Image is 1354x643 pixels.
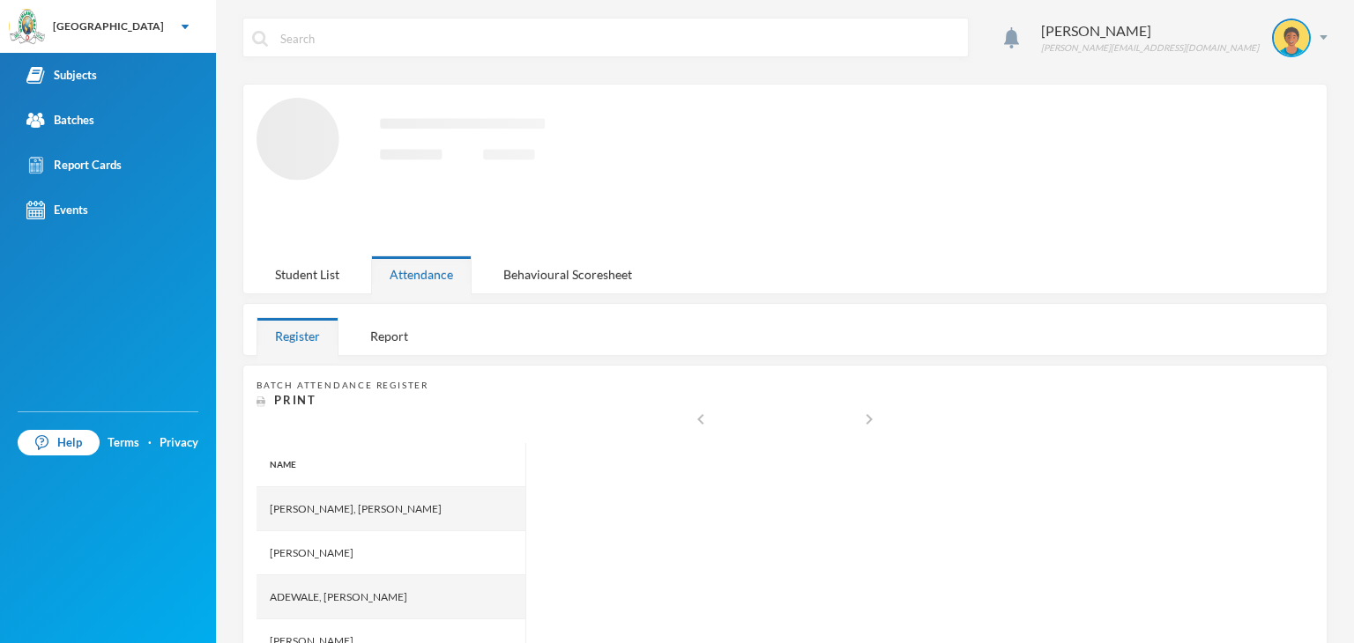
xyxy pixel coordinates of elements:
[257,380,428,390] span: Batch Attendance Register
[108,434,139,452] a: Terms
[257,317,338,355] div: Register
[1041,41,1259,55] div: [PERSON_NAME][EMAIL_ADDRESS][DOMAIN_NAME]
[352,317,427,355] div: Report
[148,434,152,452] div: ·
[26,111,94,129] div: Batches
[257,531,526,575] div: [PERSON_NAME]
[485,255,651,293] div: Behavioural Scoresheet
[26,66,97,85] div: Subjects
[1274,20,1309,55] img: STUDENT
[53,18,164,34] div: [GEOGRAPHIC_DATA]
[371,255,472,293] div: Attendance
[252,31,268,47] img: search
[10,10,45,45] img: logo
[257,575,526,619] div: Adewale, [PERSON_NAME]
[690,409,711,430] i: chevron_left
[257,255,358,293] div: Student List
[18,430,100,456] a: Help
[279,18,959,58] input: Search
[257,98,1287,242] svg: Loading interface...
[859,409,880,430] i: chevron_right
[274,393,316,407] span: Print
[160,434,198,452] a: Privacy
[26,156,122,174] div: Report Cards
[257,487,526,531] div: [PERSON_NAME], [PERSON_NAME]
[257,443,526,487] div: Name
[1041,20,1259,41] div: [PERSON_NAME]
[26,201,88,219] div: Events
